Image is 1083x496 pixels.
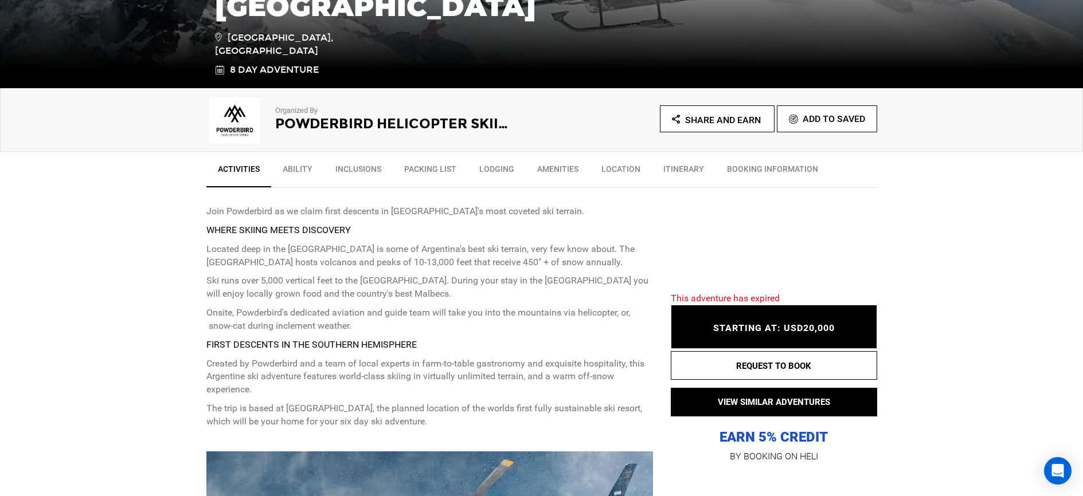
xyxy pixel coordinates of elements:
[206,205,654,218] p: Join Powderbird as we claim first descents in [GEOGRAPHIC_DATA]'s most coveted ski terrain.
[393,158,468,186] a: Packing List
[716,158,830,186] a: BOOKING INFORMATION
[206,306,654,333] p: Onsite, Powderbird's dedicated aviation and guide team will take you into the mountains via helic...
[230,64,319,77] span: 8 Day Adventure
[671,448,877,464] p: BY BOOKING ON HELI
[206,274,654,301] p: Ski runs over 5,000 vertical feet to the [GEOGRAPHIC_DATA]. During your stay in the [GEOGRAPHIC_D...
[206,243,654,269] p: Located deep in the [GEOGRAPHIC_DATA] is some of Argentina's best ski terrain, very few know abou...
[685,115,761,125] span: Share and Earn
[713,323,835,334] span: STARTING AT: USD20,000
[206,158,271,187] a: Activities
[526,158,590,186] a: Amenities
[275,105,510,116] p: Organized By
[1044,457,1072,485] div: Open Intercom Messenger
[671,314,877,446] p: EARN 5% CREDIT
[206,97,264,143] img: 985da349de717f2825678fa82dde359e.png
[671,293,780,304] span: This adventure has expired
[671,351,877,380] button: REQUEST TO BOOK
[206,357,654,397] p: Created by Powderbird and a team of local experts in farm-to-table gastronomy and exquisite hospi...
[324,158,393,186] a: Inclusions
[275,116,510,131] h2: Powderbird Helicopter Skiing
[215,30,378,58] span: [GEOGRAPHIC_DATA], [GEOGRAPHIC_DATA]
[803,113,865,124] span: Add To Saved
[206,225,351,235] strong: WHERE SKIING MEETS DISCOVERY
[206,339,417,350] strong: FIRST DESCENTS IN THE SOUTHERN HEMISPHERE
[271,158,324,186] a: Ability
[671,388,877,416] button: VIEW SIMILAR ADVENTURES
[206,402,654,428] p: The trip is based at [GEOGRAPHIC_DATA], the planned location of the worlds first fully sustainabl...
[468,158,526,186] a: Lodging
[590,158,652,186] a: Location
[652,158,716,186] a: Itinerary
